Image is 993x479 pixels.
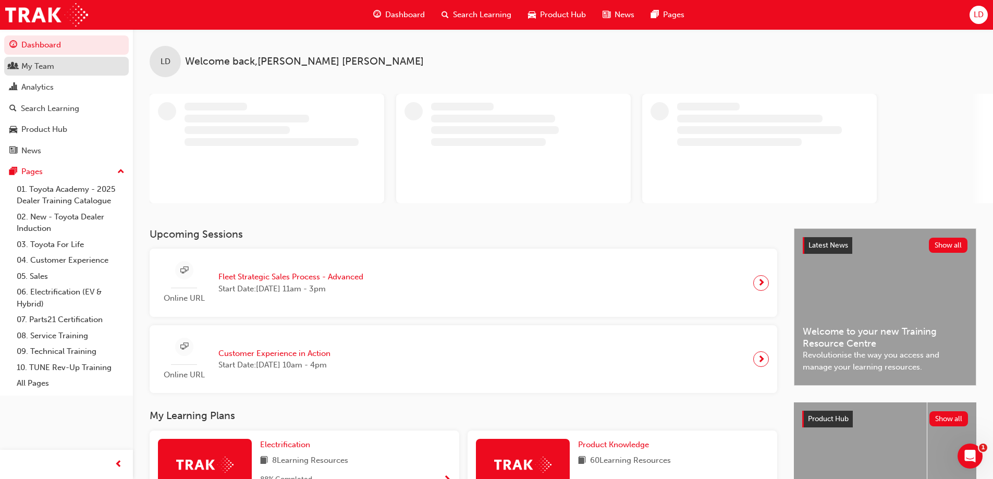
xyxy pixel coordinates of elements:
[4,141,129,161] a: News
[218,359,330,371] span: Start Date: [DATE] 10am - 4pm
[158,334,769,385] a: Online URLCustomer Experience in ActionStart Date:[DATE] 10am - 4pm
[974,9,984,21] span: LD
[808,414,849,423] span: Product Hub
[218,283,363,295] span: Start Date: [DATE] 11am - 3pm
[5,3,88,27] img: Trak
[453,9,511,21] span: Search Learning
[578,440,649,449] span: Product Knowledge
[150,228,777,240] h3: Upcoming Sessions
[13,312,129,328] a: 07. Parts21 Certification
[794,228,976,386] a: Latest NewsShow allWelcome to your new Training Resource CentreRevolutionise the way you access a...
[13,237,129,253] a: 03. Toyota For Life
[520,4,594,26] a: car-iconProduct Hub
[385,9,425,21] span: Dashboard
[615,9,634,21] span: News
[13,209,129,237] a: 02. New - Toyota Dealer Induction
[9,62,17,71] span: people-icon
[540,9,586,21] span: Product Hub
[260,439,314,451] a: Electrification
[808,241,848,250] span: Latest News
[260,440,310,449] span: Electrification
[979,444,987,452] span: 1
[158,369,210,381] span: Online URL
[4,162,129,181] button: Pages
[13,343,129,360] a: 09. Technical Training
[21,166,43,178] div: Pages
[218,348,330,360] span: Customer Experience in Action
[21,60,54,72] div: My Team
[757,352,765,366] span: next-icon
[115,458,122,471] span: prev-icon
[4,120,129,139] a: Product Hub
[13,328,129,344] a: 08. Service Training
[365,4,433,26] a: guage-iconDashboard
[433,4,520,26] a: search-iconSearch Learning
[21,145,41,157] div: News
[21,124,67,136] div: Product Hub
[494,457,551,473] img: Trak
[13,284,129,312] a: 06. Electrification (EV & Hybrid)
[958,444,983,469] iframe: Intercom live chat
[603,8,610,21] span: news-icon
[21,103,79,115] div: Search Learning
[651,8,659,21] span: pages-icon
[590,455,671,468] span: 60 Learning Resources
[4,78,129,97] a: Analytics
[150,410,777,422] h3: My Learning Plans
[218,271,363,283] span: Fleet Strategic Sales Process - Advanced
[4,33,129,162] button: DashboardMy TeamAnalyticsSearch LearningProduct HubNews
[578,455,586,468] span: book-icon
[13,268,129,285] a: 05. Sales
[13,375,129,391] a: All Pages
[158,292,210,304] span: Online URL
[13,360,129,376] a: 10. TUNE Rev-Up Training
[643,4,693,26] a: pages-iconPages
[594,4,643,26] a: news-iconNews
[578,439,653,451] a: Product Knowledge
[9,83,17,92] span: chart-icon
[117,165,125,179] span: up-icon
[13,181,129,209] a: 01. Toyota Academy - 2025 Dealer Training Catalogue
[9,146,17,156] span: news-icon
[803,326,967,349] span: Welcome to your new Training Resource Centre
[9,41,17,50] span: guage-icon
[4,57,129,76] a: My Team
[802,411,968,427] a: Product HubShow all
[13,252,129,268] a: 04. Customer Experience
[803,349,967,373] span: Revolutionise the way you access and manage your learning resources.
[442,8,449,21] span: search-icon
[528,8,536,21] span: car-icon
[260,455,268,468] span: book-icon
[9,167,17,177] span: pages-icon
[9,104,17,114] span: search-icon
[803,237,967,254] a: Latest NewsShow all
[9,125,17,134] span: car-icon
[4,99,129,118] a: Search Learning
[373,8,381,21] span: guage-icon
[21,81,54,93] div: Analytics
[161,56,170,68] span: LD
[180,340,188,353] span: sessionType_ONLINE_URL-icon
[185,56,424,68] span: Welcome back , [PERSON_NAME] [PERSON_NAME]
[158,257,769,309] a: Online URLFleet Strategic Sales Process - AdvancedStart Date:[DATE] 11am - 3pm
[757,276,765,290] span: next-icon
[929,411,969,426] button: Show all
[180,264,188,277] span: sessionType_ONLINE_URL-icon
[970,6,988,24] button: LD
[176,457,234,473] img: Trak
[929,238,968,253] button: Show all
[663,9,684,21] span: Pages
[272,455,348,468] span: 8 Learning Resources
[4,35,129,55] a: Dashboard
